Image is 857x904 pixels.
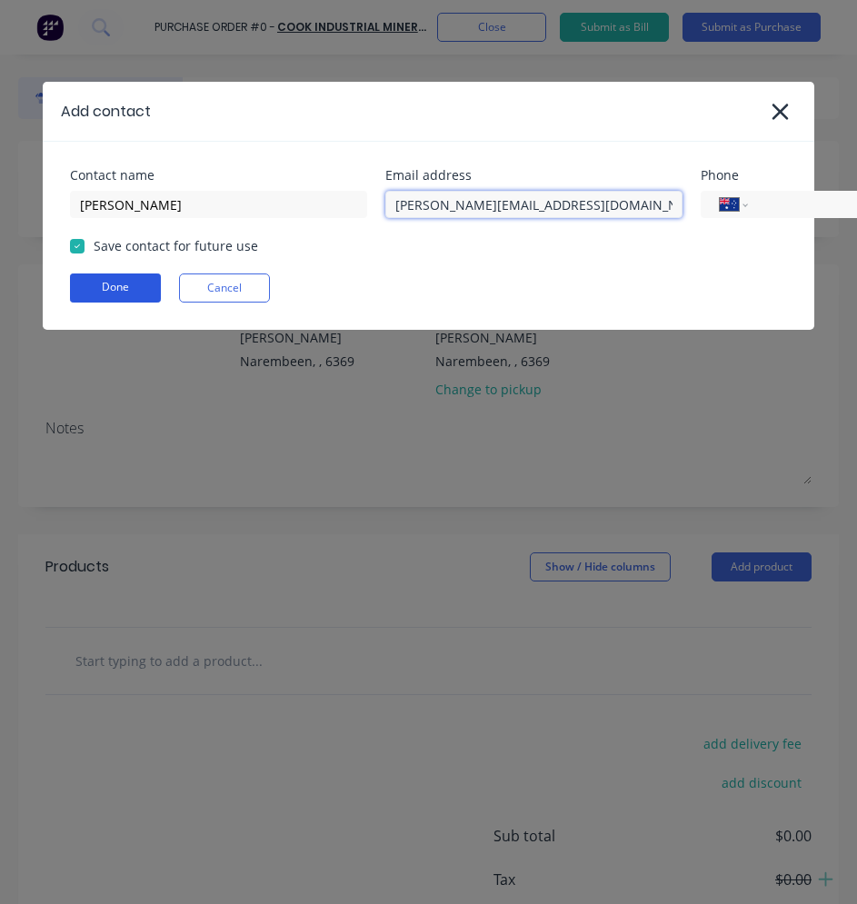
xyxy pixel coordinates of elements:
[94,236,258,255] div: Save contact for future use
[61,101,151,123] div: Add contact
[179,273,270,303] button: Cancel
[385,169,683,182] div: Email address
[70,273,161,303] button: Done
[70,169,367,182] div: Contact name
